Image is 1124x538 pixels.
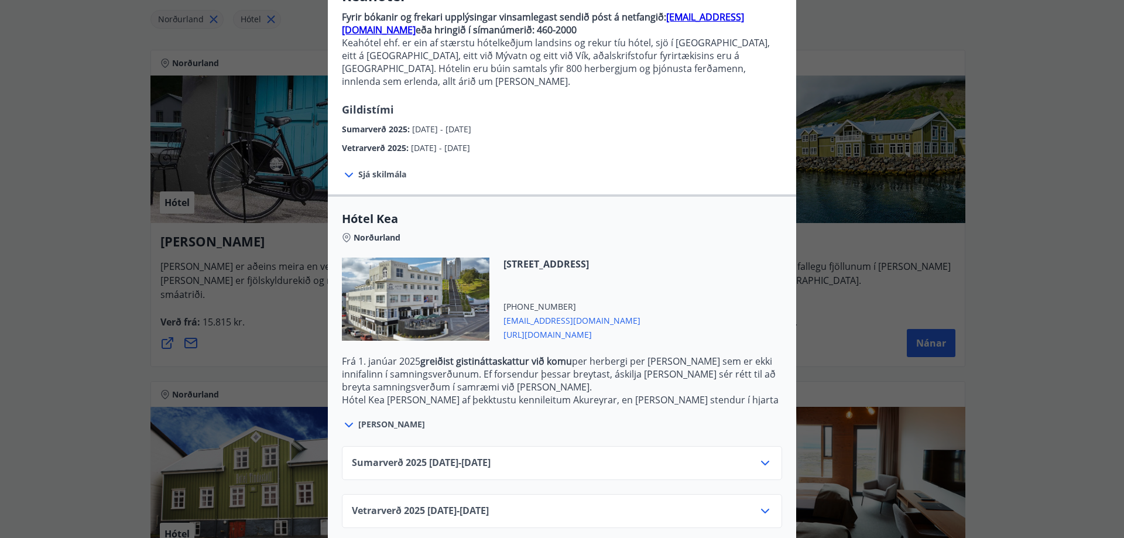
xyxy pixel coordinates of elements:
[342,142,411,153] span: Vetrarverð 2025 :
[503,313,640,327] span: [EMAIL_ADDRESS][DOMAIN_NAME]
[416,23,577,36] strong: eða hringið í símanúmerið: 460-2000
[503,258,640,270] span: [STREET_ADDRESS]
[354,232,400,244] span: Norðurland
[342,11,744,36] a: [EMAIL_ADDRESS][DOMAIN_NAME]
[420,355,572,368] strong: greiðist gistináttaskattur við komu
[342,36,782,88] p: Keahótel ehf. er ein af stærstu hótelkeðjum landsins og rekur tíu hótel, sjö í [GEOGRAPHIC_DATA],...
[342,355,782,393] p: Frá 1. janúar 2025 per herbergi per [PERSON_NAME] sem er ekki innifalinn í samningsverðunum. Ef f...
[358,419,425,430] span: [PERSON_NAME]
[342,211,782,227] span: Hótel Kea
[342,102,394,116] span: Gildistími
[342,393,782,445] p: Hótel Kea [PERSON_NAME] af þekktustu kennileitum Akureyrar, en [PERSON_NAME] stendur í hjarta mið...
[503,301,640,313] span: [PHONE_NUMBER]
[411,142,470,153] span: [DATE] - [DATE]
[342,11,666,23] strong: Fyrir bókanir og frekari upplýsingar vinsamlegast sendið póst á netfangið:
[358,169,406,180] span: Sjá skilmála
[503,327,640,341] span: [URL][DOMAIN_NAME]
[342,124,412,135] span: Sumarverð 2025 :
[412,124,471,135] span: [DATE] - [DATE]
